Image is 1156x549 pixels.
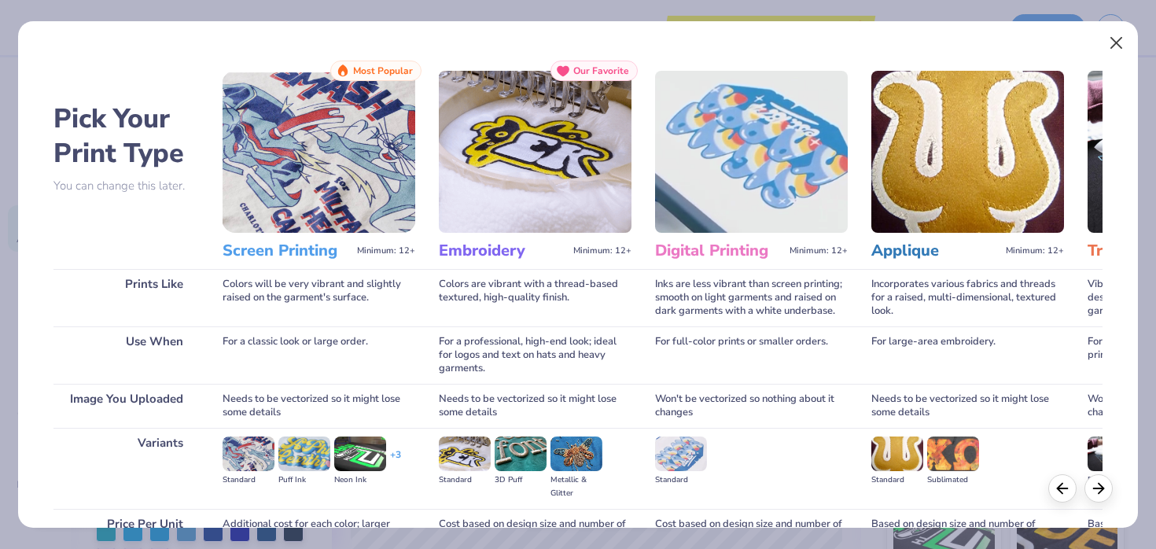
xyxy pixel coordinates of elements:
[927,473,979,487] div: Sublimated
[871,326,1064,384] div: For large-area embroidery.
[573,65,629,76] span: Our Favorite
[53,101,199,171] h2: Pick Your Print Type
[655,269,848,326] div: Inks are less vibrant than screen printing; smooth on light garments and raised on dark garments ...
[871,437,923,471] img: Standard
[223,326,415,384] div: For a classic look or large order.
[223,269,415,326] div: Colors will be very vibrant and slightly raised on the garment's surface.
[357,245,415,256] span: Minimum: 12+
[495,473,547,487] div: 3D Puff
[223,437,274,471] img: Standard
[871,384,1064,428] div: Needs to be vectorized so it might lose some details
[53,428,199,509] div: Variants
[655,71,848,233] img: Digital Printing
[871,71,1064,233] img: Applique
[550,473,602,500] div: Metallic & Glitter
[439,269,631,326] div: Colors are vibrant with a thread-based textured, high-quality finish.
[439,437,491,471] img: Standard
[223,384,415,428] div: Needs to be vectorized so it might lose some details
[655,326,848,384] div: For full-color prints or smaller orders.
[927,437,979,471] img: Sublimated
[655,473,707,487] div: Standard
[53,179,199,193] p: You can change this later.
[278,437,330,471] img: Puff Ink
[334,437,386,471] img: Neon Ink
[655,437,707,471] img: Standard
[655,384,848,428] div: Won't be vectorized so nothing about it changes
[871,241,1000,261] h3: Applique
[278,473,330,487] div: Puff Ink
[223,473,274,487] div: Standard
[1006,245,1064,256] span: Minimum: 12+
[1088,437,1139,471] img: Direct-to-film
[439,241,567,261] h3: Embroidery
[223,71,415,233] img: Screen Printing
[439,326,631,384] div: For a professional, high-end look; ideal for logos and text on hats and heavy garments.
[573,245,631,256] span: Minimum: 12+
[353,65,413,76] span: Most Popular
[334,473,386,487] div: Neon Ink
[53,384,199,428] div: Image You Uploaded
[390,448,401,475] div: + 3
[655,241,783,261] h3: Digital Printing
[223,241,351,261] h3: Screen Printing
[439,71,631,233] img: Embroidery
[53,269,199,326] div: Prints Like
[439,384,631,428] div: Needs to be vectorized so it might lose some details
[871,473,923,487] div: Standard
[550,437,602,471] img: Metallic & Glitter
[1102,28,1132,58] button: Close
[53,326,199,384] div: Use When
[495,437,547,471] img: 3D Puff
[790,245,848,256] span: Minimum: 12+
[871,269,1064,326] div: Incorporates various fabrics and threads for a raised, multi-dimensional, textured look.
[439,473,491,487] div: Standard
